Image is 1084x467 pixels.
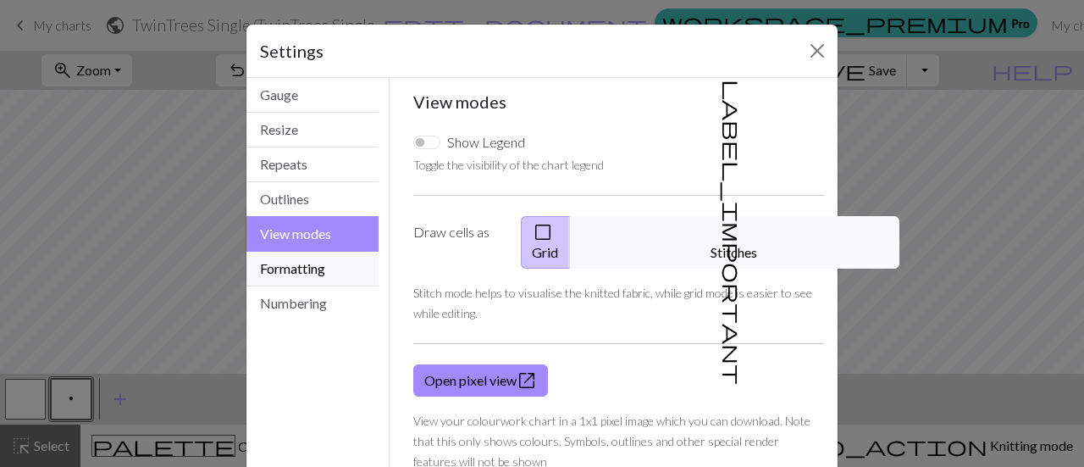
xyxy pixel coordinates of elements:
button: Repeats [246,147,379,182]
button: Close [804,37,831,64]
button: Resize [246,113,379,147]
button: Gauge [246,78,379,113]
small: Stitch mode helps to visualise the knitted fabric, while grid mode is easier to see while editing. [413,286,812,320]
button: Formatting [246,252,379,286]
button: Numbering [246,286,379,320]
label: Draw cells as [403,216,511,269]
h5: Settings [260,38,324,64]
span: label_important [721,80,744,385]
label: Show Legend [447,132,525,153]
h5: View modes [413,92,825,112]
button: Outlines [246,182,379,217]
span: check_box_outline_blank [533,220,553,244]
button: Stitches [569,216,899,269]
a: Open pixel view [413,364,548,397]
span: open_in_new [517,369,537,392]
small: Toggle the visibility of the chart legend [413,158,604,172]
button: View modes [246,216,379,252]
button: Grid [521,216,570,269]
